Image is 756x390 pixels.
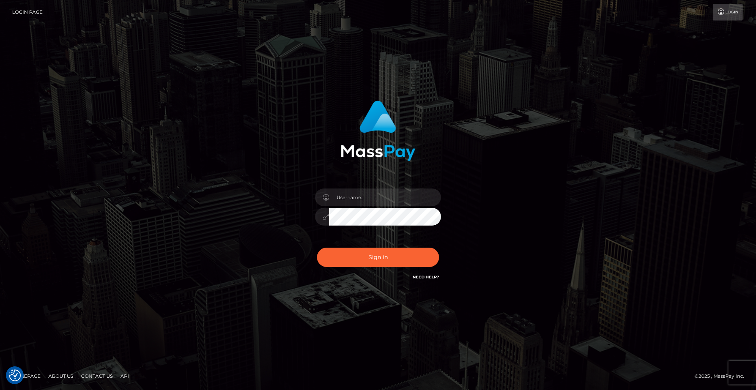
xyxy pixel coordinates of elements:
[695,372,750,381] div: © 2025 , MassPay Inc.
[117,370,132,382] a: API
[341,101,415,161] img: MassPay Login
[329,188,441,206] input: Username...
[9,369,21,381] button: Consent Preferences
[12,4,43,21] a: Login Page
[713,4,743,21] a: Login
[413,274,439,280] a: Need Help?
[45,370,76,382] a: About Us
[9,370,44,382] a: Homepage
[317,248,439,267] button: Sign in
[9,369,21,381] img: Revisit consent button
[78,370,116,382] a: Contact Us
